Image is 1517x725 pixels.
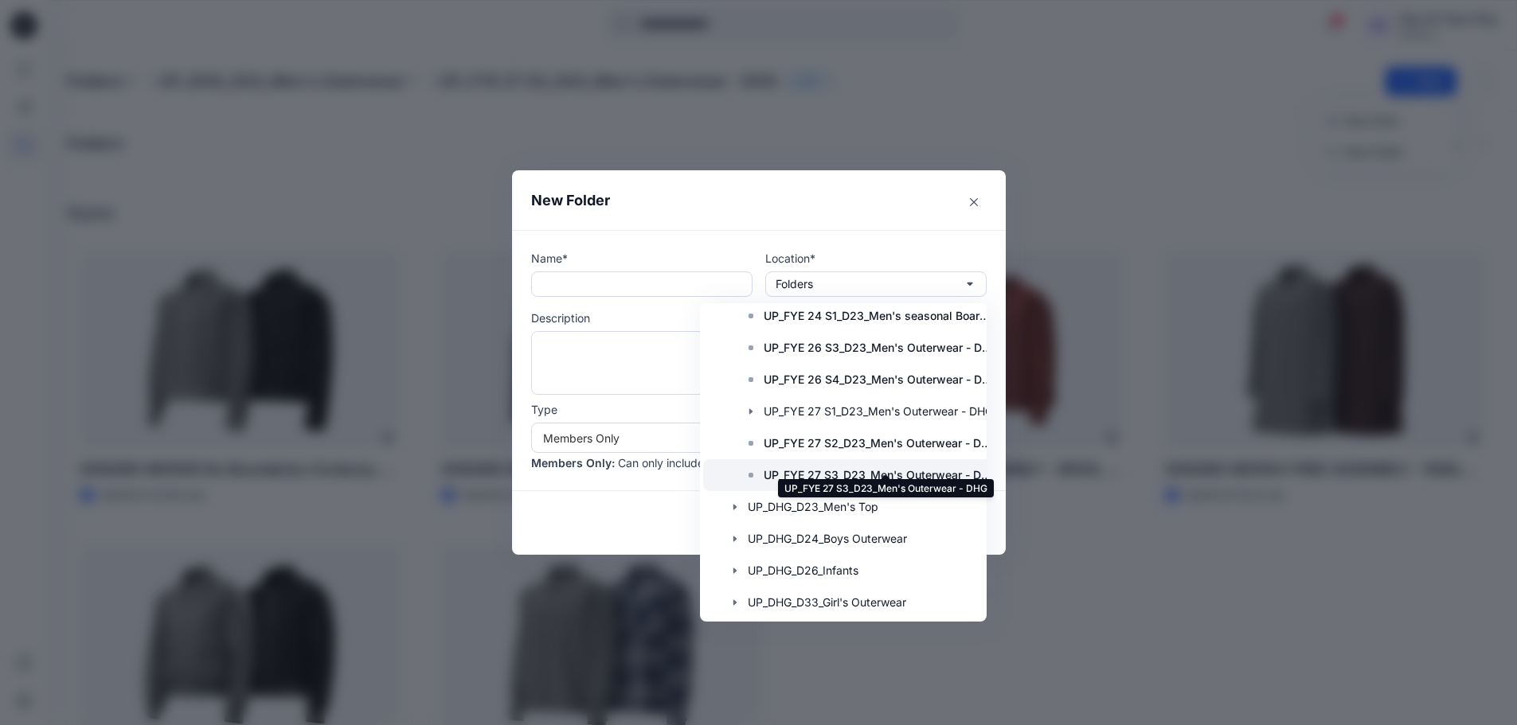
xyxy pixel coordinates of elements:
p: Description [531,310,987,326]
p: Location* [765,250,987,267]
p: UP_FYE 24 S1_D23_Men's seasonal Board - DHG [764,306,996,325]
button: Close [961,189,987,215]
p: UP_FYE 27 S3_D23_Men's Outerwear - DHG [764,466,996,485]
p: Can only include members. [618,454,759,471]
p: Members Only : [531,454,615,471]
p: UP_FYE 27 S2_D23_Men's Outerwear - DHG [764,434,996,453]
div: Members Only [543,430,956,446]
p: UP_FYE 26 S4_D23_Men's Outerwear - DHG [764,370,996,389]
p: Type [531,401,987,418]
p: Name* [531,250,753,267]
header: New Folder [512,170,1006,230]
button: Folders [765,271,987,297]
p: Folders [776,275,813,293]
p: UP_FYE 26 S3_D23_Men's Outerwear - DHG [764,338,996,357]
